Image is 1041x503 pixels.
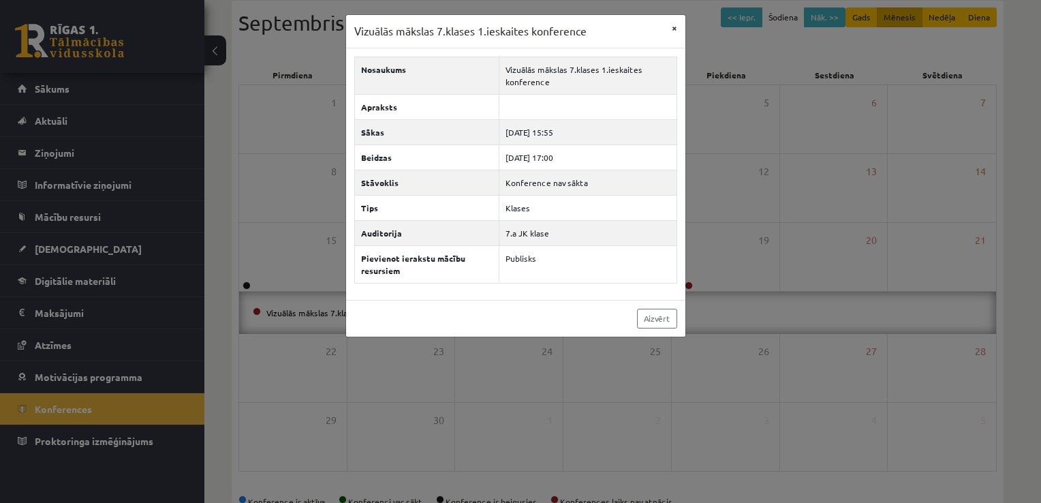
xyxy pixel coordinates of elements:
[499,170,677,195] td: Konference nav sākta
[354,170,499,195] th: Stāvoklis
[354,94,499,119] th: Apraksts
[354,23,587,40] h3: Vizuālās mākslas 7.klases 1.ieskaites konference
[354,195,499,220] th: Tips
[664,15,685,41] button: ×
[499,195,677,220] td: Klases
[637,309,677,329] a: Aizvērt
[354,220,499,245] th: Auditorija
[354,57,499,94] th: Nosaukums
[499,119,677,144] td: [DATE] 15:55
[354,245,499,283] th: Pievienot ierakstu mācību resursiem
[354,119,499,144] th: Sākas
[499,245,677,283] td: Publisks
[499,57,677,94] td: Vizuālās mākslas 7.klases 1.ieskaites konference
[499,220,677,245] td: 7.a JK klase
[499,144,677,170] td: [DATE] 17:00
[354,144,499,170] th: Beidzas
